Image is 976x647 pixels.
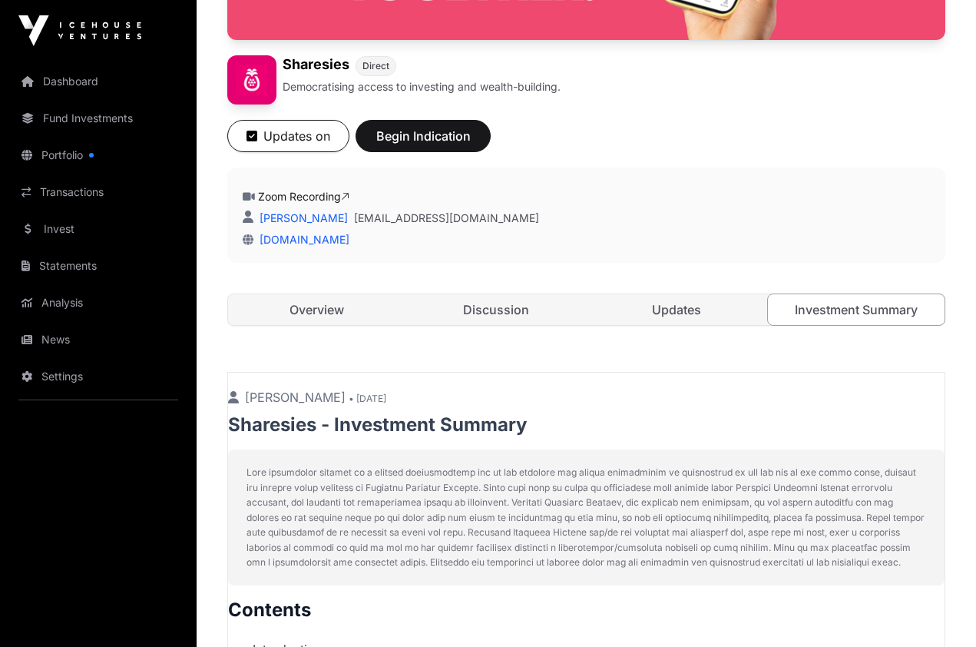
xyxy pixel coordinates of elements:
[283,55,349,76] h1: Sharesies
[356,135,491,151] a: Begin Indication
[12,360,184,393] a: Settings
[588,294,765,325] a: Updates
[228,413,945,437] p: Sharesies - Investment Summary
[375,127,471,145] span: Begin Indication
[246,465,926,570] p: Lore ipsumdolor sitamet co a elitsed doeiusmodtemp inc ut lab etdolore mag aliqua enimadminim ve ...
[12,286,184,320] a: Analysis
[12,138,184,172] a: Portfolio
[228,388,945,406] p: [PERSON_NAME]
[12,212,184,246] a: Invest
[767,294,945,326] a: Investment Summary
[18,15,141,46] img: Icehouse Ventures Logo
[228,598,945,622] h2: Contents
[12,175,184,209] a: Transactions
[227,55,276,105] img: Sharesies
[356,120,491,152] button: Begin Indication
[12,101,184,135] a: Fund Investments
[349,393,386,404] span: • [DATE]
[354,211,539,226] a: [EMAIL_ADDRESS][DOMAIN_NAME]
[12,323,184,357] a: News
[408,294,584,325] a: Discussion
[253,233,349,246] a: [DOMAIN_NAME]
[12,65,184,98] a: Dashboard
[12,249,184,283] a: Statements
[258,190,349,203] a: Zoom Recording
[362,60,389,72] span: Direct
[227,120,349,152] button: Updates on
[899,573,976,647] iframe: Chat Widget
[256,211,348,224] a: [PERSON_NAME]
[228,294,405,325] a: Overview
[228,294,945,325] nav: Tabs
[283,79,561,95] p: Democratising access to investing and wealth-building.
